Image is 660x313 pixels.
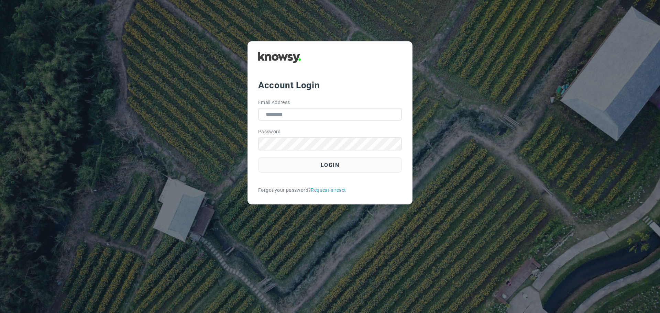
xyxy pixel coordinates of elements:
[258,157,402,173] button: Login
[258,79,402,91] div: Account Login
[258,99,290,106] label: Email Address
[258,187,402,194] div: Forgot your password?
[311,187,346,194] a: Request a reset
[258,128,281,135] label: Password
